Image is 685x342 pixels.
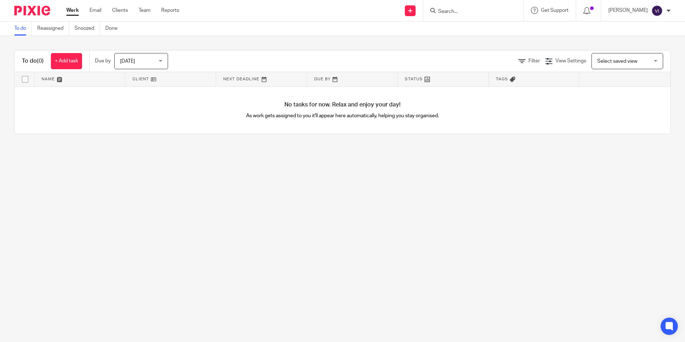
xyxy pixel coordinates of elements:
a: Team [139,7,150,14]
p: Due by [95,57,111,65]
a: Reassigned [37,22,69,35]
a: Reports [161,7,179,14]
h4: No tasks for now. Relax and enjoy your day! [15,101,670,109]
input: Search [437,9,502,15]
a: + Add task [51,53,82,69]
p: As work gets assigned to you it'll appear here automatically, helping you stay organised. [179,112,507,119]
span: View Settings [555,58,586,63]
img: svg%3E [651,5,663,16]
a: To do [14,22,32,35]
a: Snoozed [75,22,100,35]
a: Email [90,7,101,14]
a: Work [66,7,79,14]
span: Tags [496,77,508,81]
span: Select saved view [597,59,637,64]
span: (0) [37,58,44,64]
span: Get Support [541,8,569,13]
span: [DATE] [120,59,135,64]
a: Clients [112,7,128,14]
p: [PERSON_NAME] [608,7,648,14]
a: Done [105,22,123,35]
span: Filter [528,58,540,63]
img: Pixie [14,6,50,15]
h1: To do [22,57,44,65]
